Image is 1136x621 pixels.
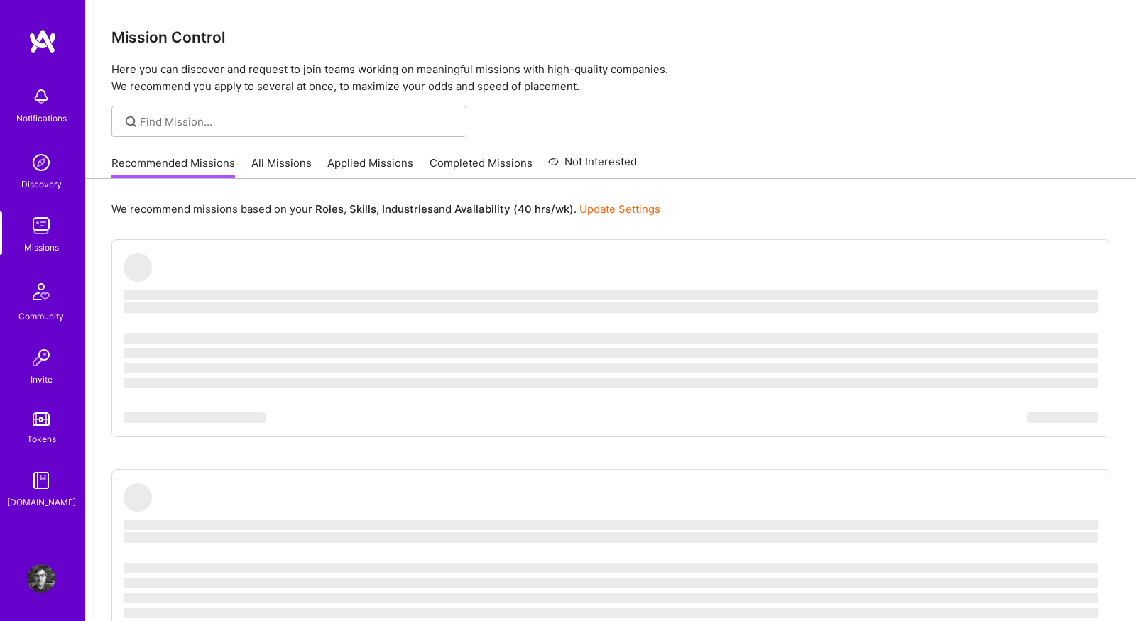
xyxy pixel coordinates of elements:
[21,177,62,192] div: Discovery
[24,275,58,309] img: Community
[27,211,55,240] img: teamwork
[18,309,64,324] div: Community
[579,202,660,216] a: Update Settings
[27,344,55,372] img: Invite
[111,202,660,216] p: We recommend missions based on your , , and .
[16,111,67,126] div: Notifications
[33,412,50,426] img: tokens
[251,155,312,179] a: All Missions
[140,114,456,129] input: Find Mission...
[111,155,235,179] a: Recommended Missions
[111,61,1110,95] p: Here you can discover and request to join teams working on meaningful missions with high-quality ...
[315,202,344,216] b: Roles
[327,155,413,179] a: Applied Missions
[430,155,532,179] a: Completed Missions
[28,28,57,54] img: logo
[24,240,59,255] div: Missions
[27,432,56,446] div: Tokens
[111,28,1110,46] h3: Mission Control
[27,466,55,495] img: guide book
[123,114,139,130] i: icon SearchGrey
[7,495,76,510] div: [DOMAIN_NAME]
[349,202,376,216] b: Skills
[548,153,637,179] a: Not Interested
[454,202,574,216] b: Availability (40 hrs/wk)
[27,564,55,593] img: User Avatar
[382,202,433,216] b: Industries
[27,148,55,177] img: discovery
[23,564,59,593] a: User Avatar
[31,372,53,387] div: Invite
[27,82,55,111] img: bell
